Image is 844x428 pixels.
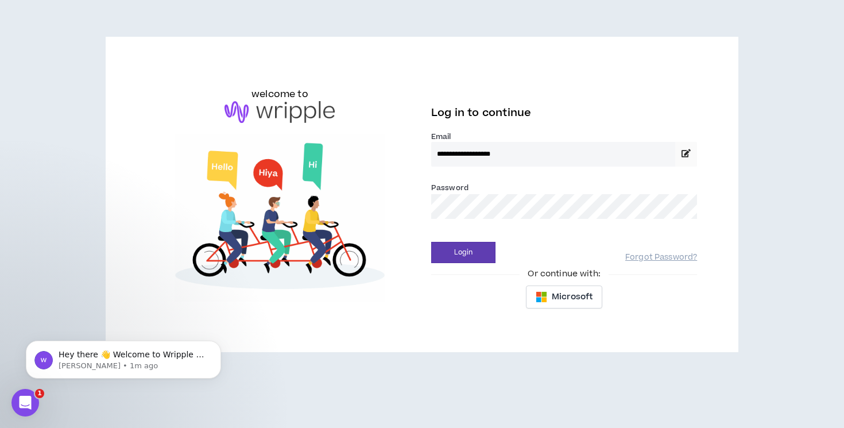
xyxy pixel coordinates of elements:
[224,101,335,123] img: logo-brand.png
[526,286,602,309] button: Microsoft
[431,242,495,263] button: Login
[35,389,44,398] span: 1
[431,106,531,120] span: Log in to continue
[552,291,593,303] span: Microsoft
[431,183,469,193] label: Password
[11,389,39,417] iframe: Intercom live chat
[431,132,697,142] label: Email
[147,134,413,302] img: Welcome to Wripple
[520,268,608,280] span: Or continue with:
[251,87,308,101] h6: welcome to
[9,317,238,397] iframe: Intercom notifications message
[625,252,697,263] a: Forgot Password?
